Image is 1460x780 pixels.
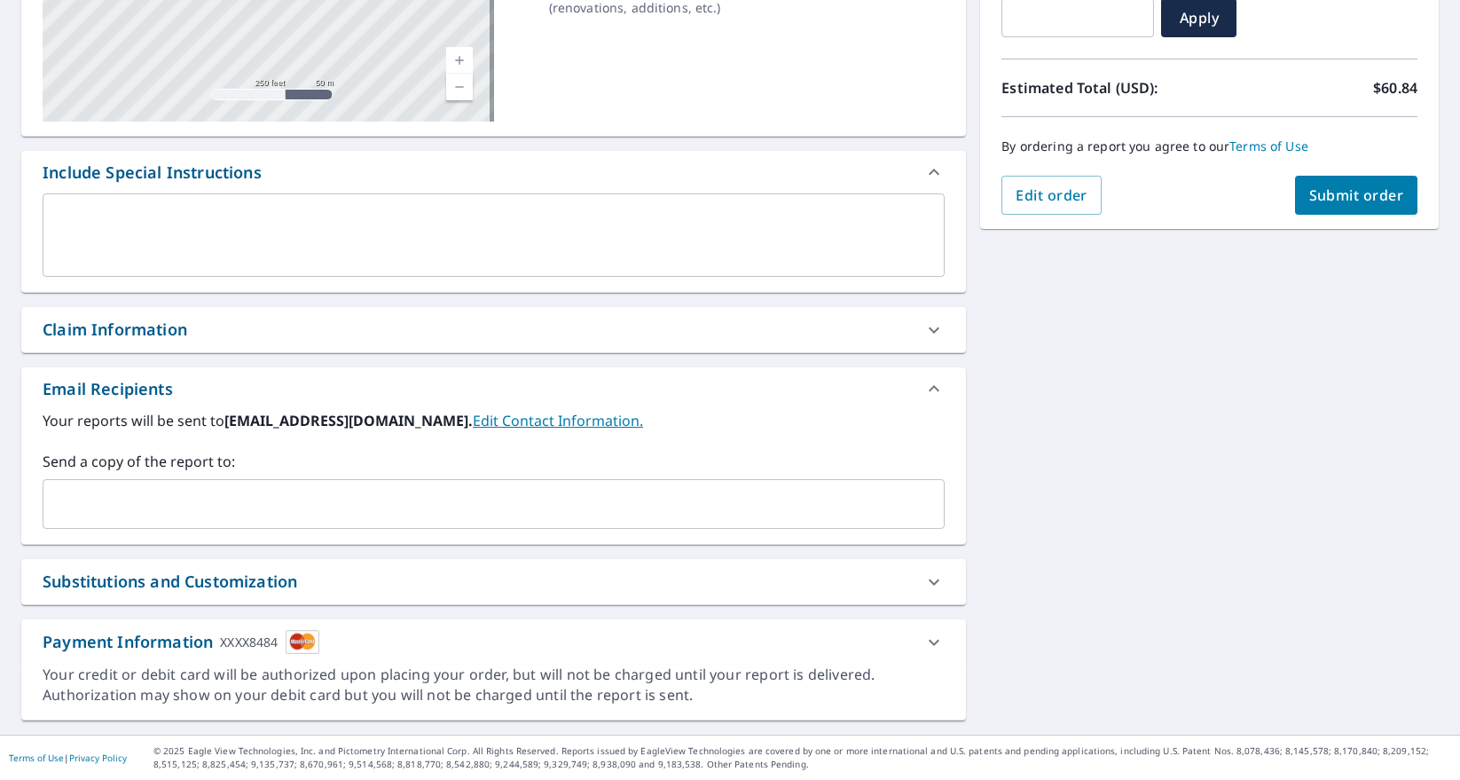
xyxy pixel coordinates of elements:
[43,410,945,431] label: Your reports will be sent to
[1001,138,1417,154] p: By ordering a report you agree to our
[1001,176,1102,215] button: Edit order
[43,630,319,654] div: Payment Information
[1016,185,1087,205] span: Edit order
[446,74,473,100] a: Current Level 17, Zoom Out
[1175,8,1222,28] span: Apply
[21,559,966,604] div: Substitutions and Customization
[286,630,319,654] img: cardImage
[21,619,966,665] div: Payment InformationXXXX8484cardImage
[43,451,945,472] label: Send a copy of the report to:
[69,752,127,764] a: Privacy Policy
[1373,77,1417,98] p: $60.84
[21,307,966,352] div: Claim Information
[153,745,1451,771] p: © 2025 Eagle View Technologies, Inc. and Pictometry International Corp. All Rights Reserved. Repo...
[43,377,173,401] div: Email Recipients
[224,411,473,430] b: [EMAIL_ADDRESS][DOMAIN_NAME].
[21,367,966,410] div: Email Recipients
[473,411,643,430] a: EditContactInfo
[446,47,473,74] a: Current Level 17, Zoom In
[1309,185,1404,205] span: Submit order
[43,318,187,342] div: Claim Information
[220,630,278,654] div: XXXX8484
[43,161,262,185] div: Include Special Instructions
[1001,77,1209,98] p: Estimated Total (USD):
[1295,176,1418,215] button: Submit order
[9,752,127,763] p: |
[43,665,945,705] div: Your credit or debit card will be authorized upon placing your order, but will not be charged unt...
[21,151,966,193] div: Include Special Instructions
[1229,138,1308,154] a: Terms of Use
[43,570,297,594] div: Substitutions and Customization
[9,752,64,764] a: Terms of Use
